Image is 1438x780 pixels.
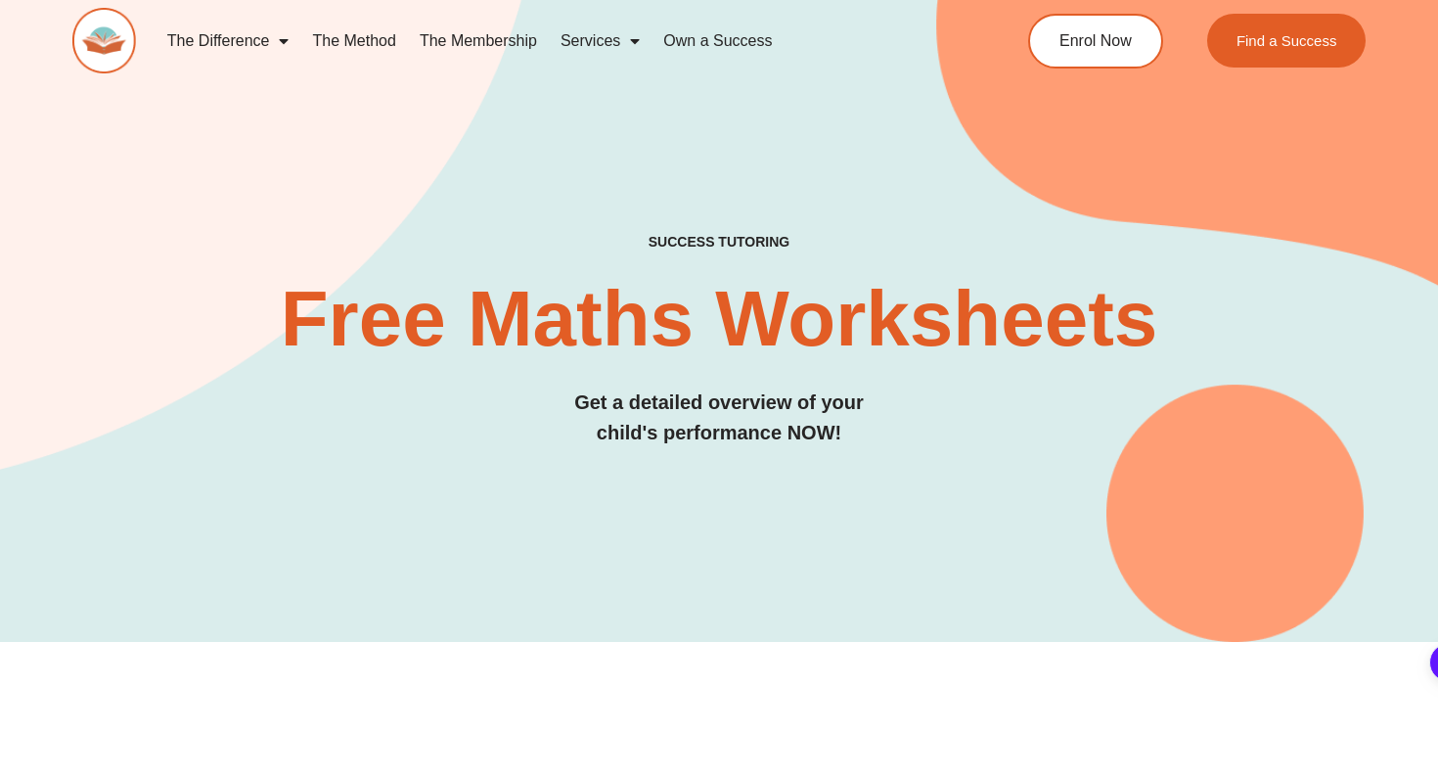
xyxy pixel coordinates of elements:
[72,234,1367,251] h4: SUCCESS TUTORING​
[408,19,549,64] a: The Membership
[549,19,652,64] a: Services
[156,19,301,64] a: The Difference
[72,280,1367,358] h2: Free Maths Worksheets​
[300,19,407,64] a: The Method
[156,19,955,64] nav: Menu
[72,388,1367,448] h3: Get a detailed overview of your child's performance NOW!
[1207,14,1367,68] a: Find a Success
[652,19,784,64] a: Own a Success
[1059,33,1132,49] span: Enrol Now
[1236,33,1337,48] span: Find a Success
[1028,14,1163,69] a: Enrol Now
